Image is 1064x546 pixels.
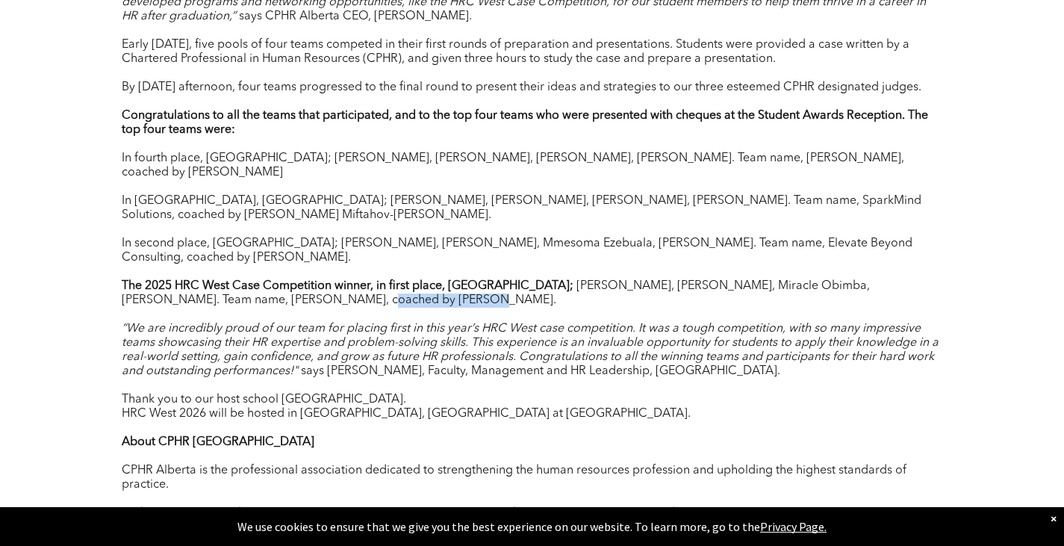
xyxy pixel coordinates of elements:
[122,436,314,448] strong: About CPHR [GEOGRAPHIC_DATA]
[122,280,573,292] strong: The 2025 HRC West Case Competition winner, in first place, [GEOGRAPHIC_DATA];
[122,394,406,406] span: Thank you to our host school [GEOGRAPHIC_DATA].
[122,39,909,65] span: Early [DATE], five pools of four teams competed in their first rounds of preparation and presenta...
[122,280,870,306] span: [PERSON_NAME], [PERSON_NAME], Miracle Obimba, [PERSON_NAME]. Team name, [PERSON_NAME], coached by...
[239,10,472,22] span: says CPHR Alberta CEO, [PERSON_NAME].
[122,81,921,93] span: By [DATE] afternoon, four teams progressed to the final round to present their ideas and strategi...
[122,238,912,264] span: In second place, [GEOGRAPHIC_DATA]; [PERSON_NAME], [PERSON_NAME], Mmesoma Ezebuala, [PERSON_NAME]...
[122,408,691,420] span: HRC West 2026 will be hosted in [GEOGRAPHIC_DATA], [GEOGRAPHIC_DATA] at [GEOGRAPHIC_DATA].
[122,110,928,136] strong: Congratulations to all the teams that participated, and to the top four teams who were presented ...
[301,365,780,377] span: says [PERSON_NAME], Faculty, Management and HR Leadership, [GEOGRAPHIC_DATA].
[122,195,921,221] span: In [GEOGRAPHIC_DATA], [GEOGRAPHIC_DATA]; [PERSON_NAME], [PERSON_NAME], [PERSON_NAME], [PERSON_NAM...
[1051,511,1057,526] div: Dismiss notification
[122,465,906,491] span: CPHR Alberta is the professional association dedicated to strengthening the human resources profe...
[122,152,904,179] span: In fourth place, [GEOGRAPHIC_DATA]; [PERSON_NAME], [PERSON_NAME], [PERSON_NAME], [PERSON_NAME]. T...
[760,519,827,534] a: Privacy Page.
[122,323,939,377] span: “We are incredibly proud of our team for placing first in this year’s HRC West case competition. ...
